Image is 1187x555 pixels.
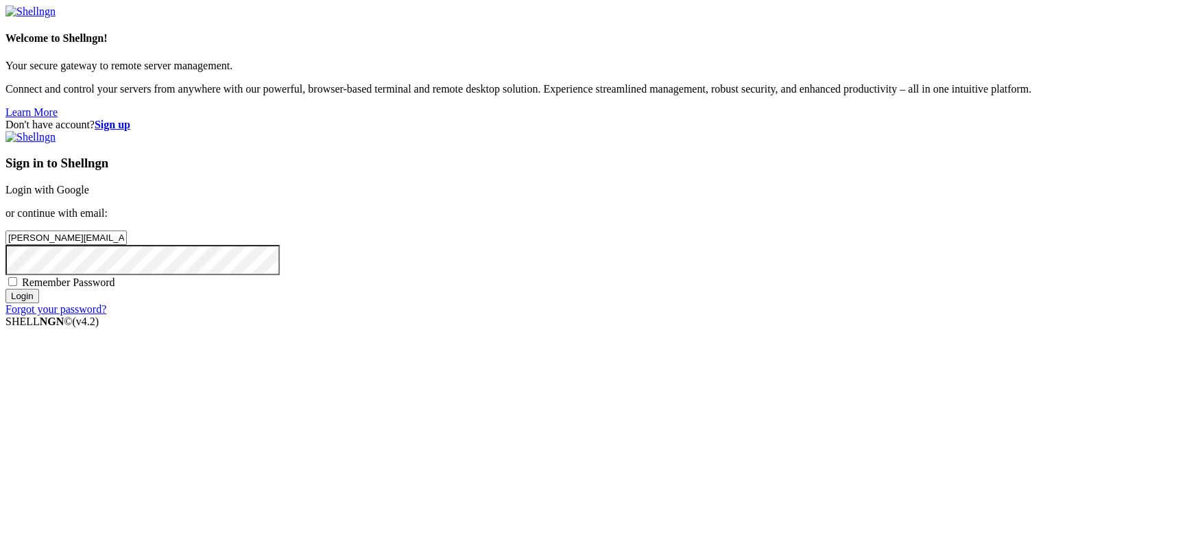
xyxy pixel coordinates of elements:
[40,316,64,327] b: NGN
[5,289,39,303] input: Login
[5,156,1182,171] h3: Sign in to Shellngn
[5,316,99,327] span: SHELL ©
[5,5,56,18] img: Shellngn
[5,32,1182,45] h4: Welcome to Shellngn!
[5,119,1182,131] div: Don't have account?
[5,184,89,196] a: Login with Google
[22,276,115,288] span: Remember Password
[5,131,56,143] img: Shellngn
[5,303,106,315] a: Forgot your password?
[5,60,1182,72] p: Your secure gateway to remote server management.
[8,277,17,286] input: Remember Password
[95,119,130,130] a: Sign up
[5,83,1182,95] p: Connect and control your servers from anywhere with our powerful, browser-based terminal and remo...
[5,106,58,118] a: Learn More
[5,231,127,245] input: Email address
[73,316,99,327] span: 4.2.0
[5,207,1182,220] p: or continue with email:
